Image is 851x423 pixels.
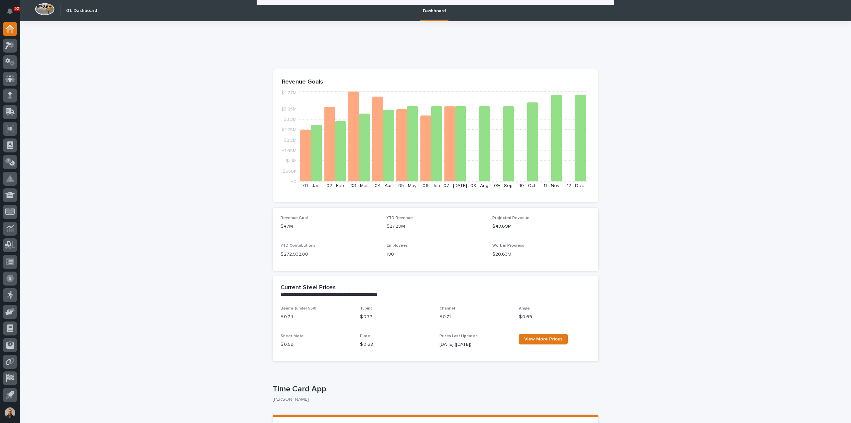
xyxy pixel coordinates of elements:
p: $ 272,932.00 [281,251,379,258]
text: 02 - Feb [326,183,344,188]
span: Revenue Goal [281,216,308,220]
p: Revenue Goals [282,79,589,86]
img: Workspace Logo [35,3,55,15]
text: 03 - Mar [350,183,368,188]
p: [PERSON_NAME] [273,397,593,402]
p: $ 0.71 [439,314,511,320]
text: 11 - Nov [544,183,559,188]
span: View More Prices [524,337,562,341]
tspan: $1.1M [286,158,297,163]
span: Employees [387,244,408,248]
p: $20.63M [492,251,590,258]
span: YTD Revenue [387,216,413,220]
p: 92 [15,6,19,11]
span: Sheet Metal [281,334,304,338]
text: 05 - May [398,183,417,188]
text: 07 - [DATE] [443,183,467,188]
tspan: $1.65M [282,148,297,153]
span: Work in Progress [492,244,524,248]
span: Plate [360,334,370,338]
span: Beams (under 55#) [281,307,316,311]
tspan: $3.85M [281,107,297,111]
p: $ 0.74 [281,314,352,320]
p: $ 0.68 [360,341,431,348]
text: 12 - Dec [567,183,584,188]
span: YTD Contributions [281,244,315,248]
span: Angle [519,307,530,311]
text: 06 - Jun [423,183,440,188]
span: Channel [439,307,455,311]
text: 04 - Apr [375,183,392,188]
tspan: $2.75M [281,127,297,132]
p: Time Card App [273,384,596,394]
span: Prices Last Updated [439,334,478,338]
h2: Current Steel Prices [281,284,336,292]
span: Projected Revenue [492,216,530,220]
p: $27.29M [387,223,485,230]
text: 08 - Aug [470,183,488,188]
button: users-avatar [3,406,17,420]
p: $47M [281,223,379,230]
tspan: $3.3M [284,117,297,122]
text: 09 - Sep [494,183,513,188]
p: $ 0.77 [360,314,431,320]
div: Notifications92 [8,8,17,19]
p: $48.69M [492,223,590,230]
text: 01 - Jan [303,183,319,188]
text: 10 - Oct [519,183,535,188]
tspan: $2.2M [284,138,297,142]
a: View More Prices [519,334,568,344]
h2: 01. Dashboard [66,8,97,14]
tspan: $0 [291,179,297,184]
p: $ 0.69 [519,314,590,320]
tspan: $4.77M [281,91,297,95]
button: Notifications [3,4,17,18]
p: 180 [387,251,485,258]
span: Tubing [360,307,373,311]
p: $ 0.59 [281,341,352,348]
p: [DATE] ([DATE]) [439,341,511,348]
tspan: $550K [283,169,297,173]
